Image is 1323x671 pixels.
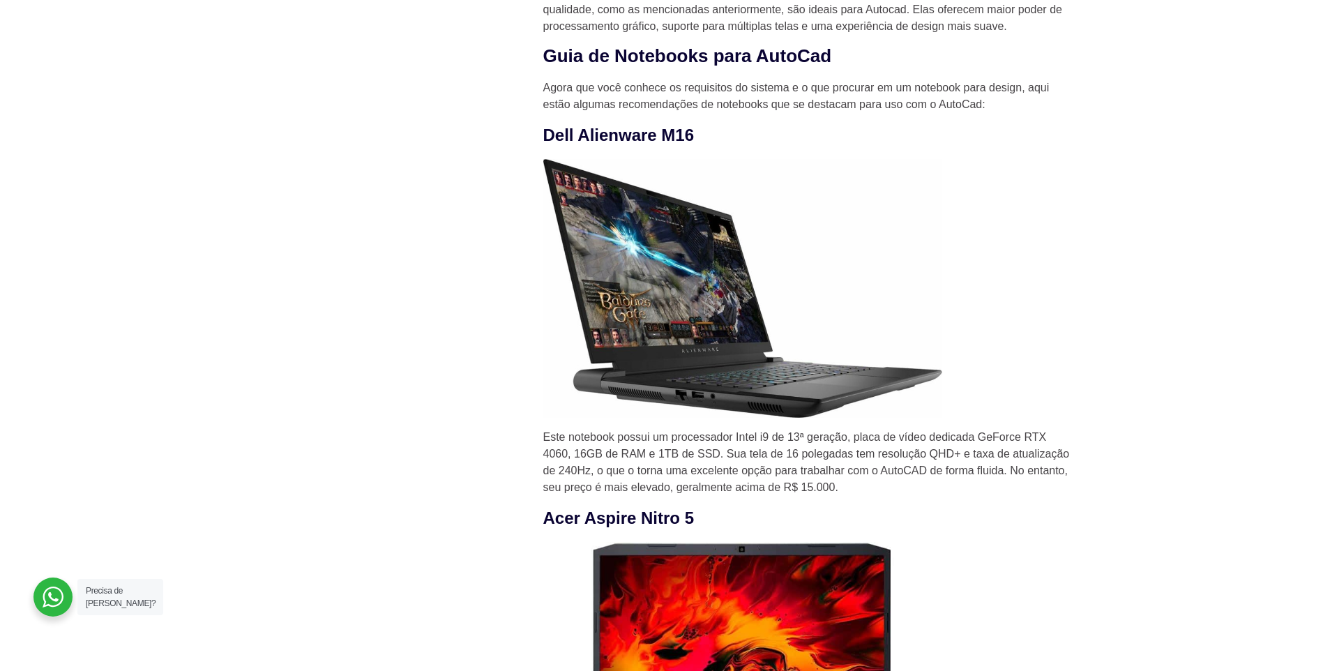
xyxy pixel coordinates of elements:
[543,80,1073,113] p: Agora que você conhece os requisitos do sistema e o que procurar em um notebook para design, aqui...
[86,586,156,608] span: Precisa de [PERSON_NAME]?
[543,45,1073,68] h2: Guia de Notebooks para AutoCad
[543,508,695,527] strong: Acer Aspire Nitro 5
[543,126,695,144] strong: Dell Alienware M16
[543,429,1073,496] p: Este notebook possui um processador Intel i9 de 13ª geração, placa de vídeo dedicada GeForce RTX ...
